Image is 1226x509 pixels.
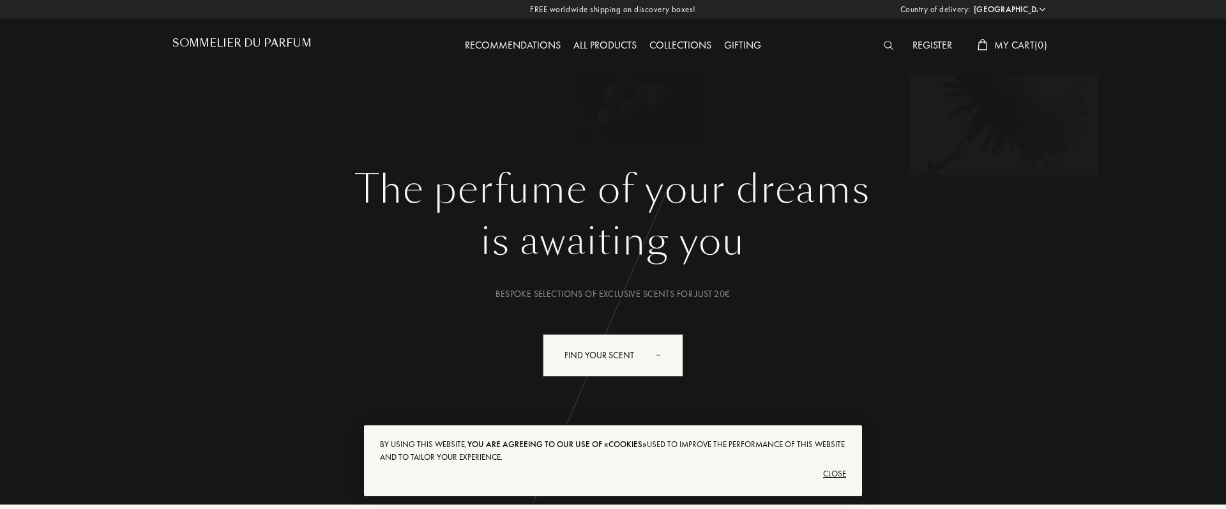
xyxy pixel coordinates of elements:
span: you are agreeing to our use of «cookies» [467,439,647,450]
div: animation [652,342,677,367]
a: Recommendations [458,38,567,52]
img: cart_white.svg [978,39,988,50]
img: search_icn_white.svg [884,41,893,50]
div: By using this website, used to improve the performance of this website and to tailor your experie... [380,438,846,464]
a: Collections [643,38,718,52]
a: All products [567,38,643,52]
a: Sommelier du Parfum [172,37,312,54]
h1: Sommelier du Parfum [172,37,312,49]
div: is awaiting you [182,213,1044,270]
div: Gifting [718,38,768,54]
div: All products [567,38,643,54]
div: Find your scent [543,334,683,377]
a: Find your scentanimation [533,334,693,377]
a: Register [906,38,958,52]
div: Collections [643,38,718,54]
span: Country of delivery: [900,3,971,16]
a: Gifting [718,38,768,52]
div: Recommendations [458,38,567,54]
div: Close [380,464,846,484]
span: My Cart ( 0 ) [994,38,1047,52]
div: Register [906,38,958,54]
div: Bespoke selections of exclusive scents for just 20€ [182,287,1044,301]
h1: The perfume of your dreams [182,167,1044,213]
